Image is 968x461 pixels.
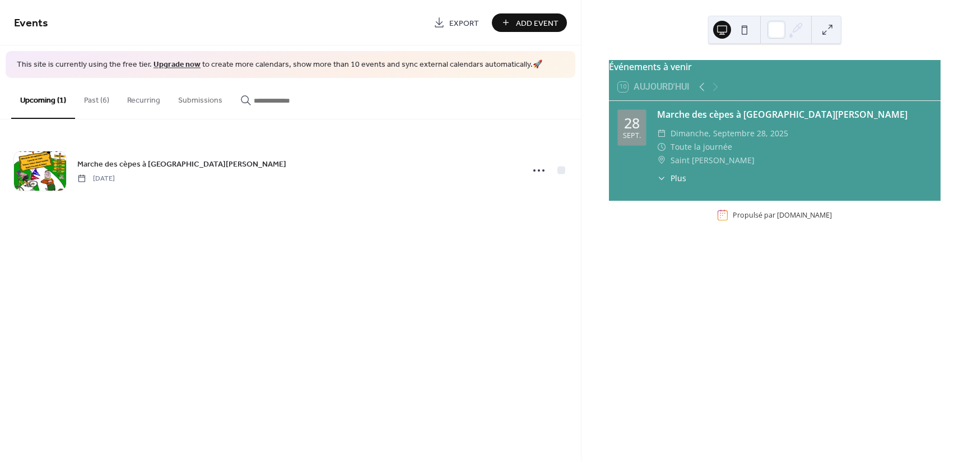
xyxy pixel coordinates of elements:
a: Upgrade now [153,57,201,72]
span: Saint [PERSON_NAME] [671,154,755,167]
div: Marche des cèpes à [GEOGRAPHIC_DATA][PERSON_NAME] [657,108,932,121]
a: Export [425,13,487,32]
span: Export [449,17,479,29]
button: ​Plus [657,172,686,184]
button: Recurring [118,78,169,118]
button: Submissions [169,78,231,118]
span: This site is currently using the free tier. to create more calendars, show more than 10 events an... [17,59,542,71]
button: Upcoming (1) [11,78,75,119]
div: ​ [657,140,666,154]
span: Toute la journée [671,140,732,154]
span: Marche des cèpes à [GEOGRAPHIC_DATA][PERSON_NAME] [77,158,286,170]
div: Propulsé par [733,210,832,220]
button: Past (6) [75,78,118,118]
span: Events [14,12,48,34]
div: ​ [657,127,666,140]
div: 28 [624,116,640,130]
a: Marche des cèpes à [GEOGRAPHIC_DATA][PERSON_NAME] [77,158,286,170]
div: ​ [657,154,666,167]
span: Plus [671,172,686,184]
a: [DOMAIN_NAME] [777,210,832,220]
span: Add Event [516,17,559,29]
span: [DATE] [77,173,115,183]
div: ​ [657,172,666,184]
div: sept. [623,132,641,140]
button: Add Event [492,13,567,32]
div: Événements à venir [609,60,941,73]
span: dimanche, septembre 28, 2025 [671,127,788,140]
